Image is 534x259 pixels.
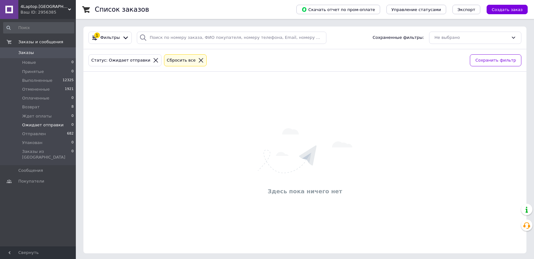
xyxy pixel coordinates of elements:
[87,187,523,195] div: Здесь пока ничего нет
[18,50,34,56] span: Заказы
[18,39,63,45] span: Заказы и сообщения
[71,122,74,128] span: 0
[386,5,446,14] button: Управление статусами
[71,104,74,110] span: 8
[452,5,480,14] button: Экспорт
[373,35,424,41] span: Сохраненные фильтры:
[71,69,74,75] span: 0
[71,140,74,146] span: 0
[434,34,508,41] div: Не выбрано
[21,9,76,15] div: Ваш ID: 2956385
[166,57,197,64] div: Сбросить все
[71,60,74,65] span: 0
[22,87,50,92] span: Отмененные
[65,87,74,92] span: 1921
[391,7,441,12] span: Управление статусами
[100,35,120,41] span: Фильтры
[480,7,528,12] a: Создать заказ
[492,7,523,12] span: Создать заказ
[22,113,52,119] span: Ждет оплаты
[18,168,43,173] span: Сообщения
[22,60,36,65] span: Новые
[487,5,528,14] button: Создать заказ
[22,140,42,146] span: Упакован
[94,33,100,38] div: 1
[296,5,380,14] button: Скачать отчет по пром-оплате
[90,57,152,64] div: Статус: Ожидает отправки
[301,7,375,12] span: Скачать отчет по пром-оплате
[63,78,74,83] span: 12325
[22,131,46,137] span: Отправлен
[137,32,326,44] input: Поиск по номеру заказа, ФИО покупателя, номеру телефона, Email, номеру накладной
[3,22,74,33] input: Поиск
[22,95,49,101] span: Оплаченные
[67,131,74,137] span: 682
[470,54,521,67] button: Сохранить фильтр
[22,78,52,83] span: Выполненные
[22,149,71,160] span: Заказы из [GEOGRAPHIC_DATA]
[22,122,64,128] span: Ожидает отправки
[71,95,74,101] span: 0
[71,113,74,119] span: 0
[475,57,516,64] span: Сохранить фильтр
[458,7,475,12] span: Экспорт
[22,69,44,75] span: Принятые
[18,178,44,184] span: Покупатели
[21,4,68,9] span: 4Laptop.kiev
[95,6,149,13] h1: Список заказов
[71,149,74,160] span: 0
[22,104,39,110] span: Возврат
